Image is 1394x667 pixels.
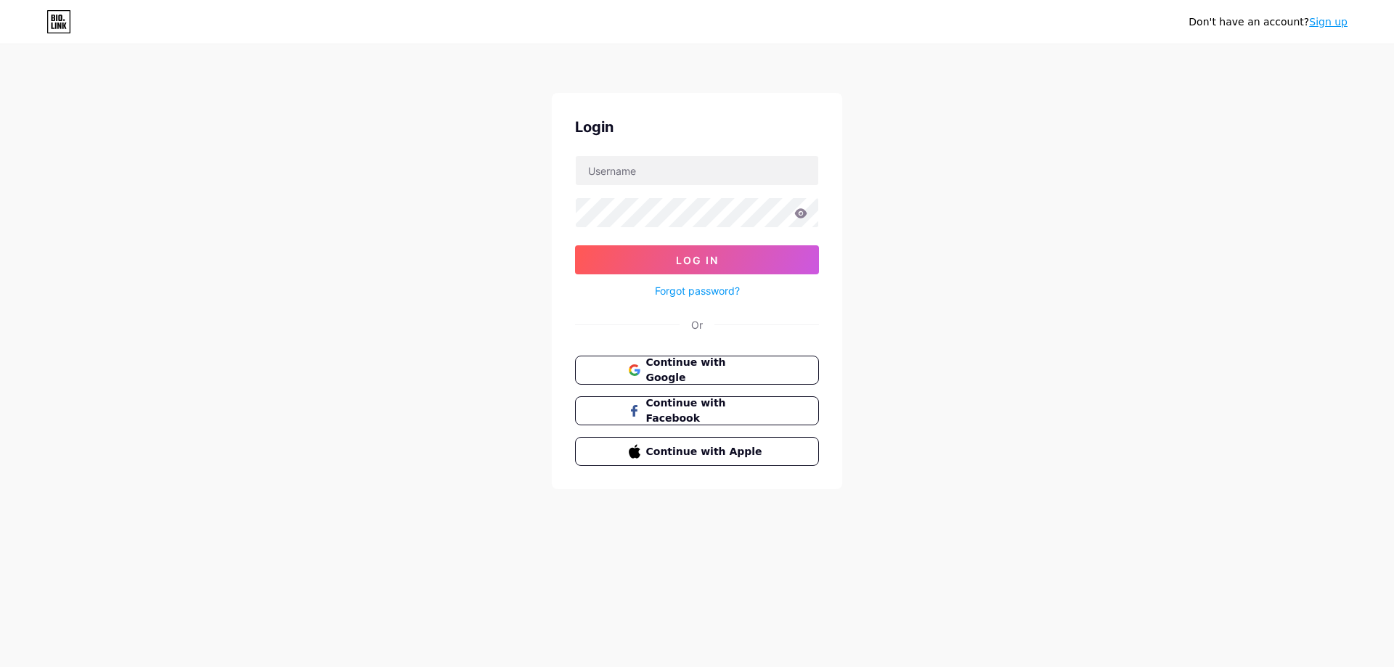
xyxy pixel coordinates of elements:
[646,396,766,426] span: Continue with Facebook
[575,116,819,138] div: Login
[676,254,719,266] span: Log In
[575,356,819,385] button: Continue with Google
[576,156,818,185] input: Username
[655,283,740,298] a: Forgot password?
[646,444,766,459] span: Continue with Apple
[691,317,703,332] div: Or
[575,245,819,274] button: Log In
[575,396,819,425] button: Continue with Facebook
[646,355,766,385] span: Continue with Google
[1189,15,1348,30] div: Don't have an account?
[575,437,819,466] button: Continue with Apple
[1309,16,1348,28] a: Sign up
